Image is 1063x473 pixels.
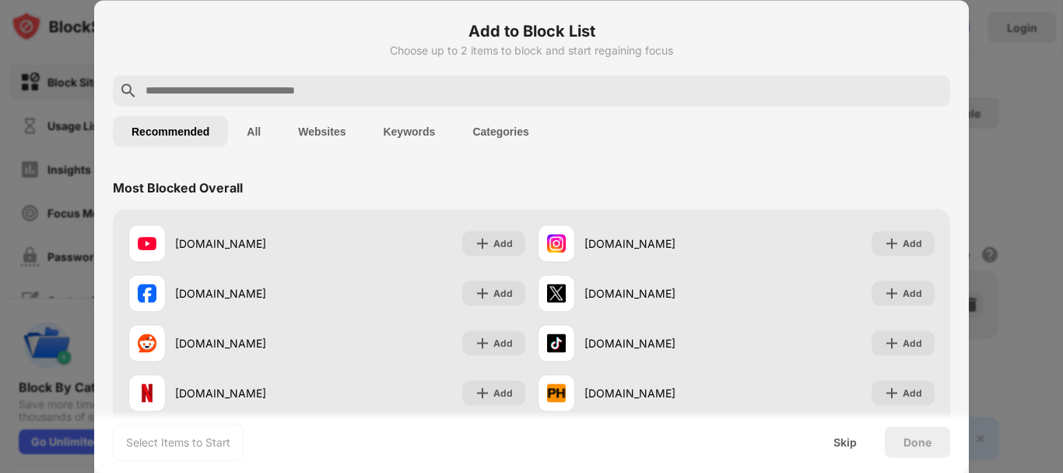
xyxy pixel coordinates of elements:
[493,335,513,351] div: Add
[175,235,327,252] div: [DOMAIN_NAME]
[113,44,950,56] div: Choose up to 2 items to block and start regaining focus
[493,385,513,401] div: Add
[454,115,547,146] button: Categories
[833,436,857,448] div: Skip
[138,334,156,352] img: favicons
[175,335,327,351] div: [DOMAIN_NAME]
[584,385,736,401] div: [DOMAIN_NAME]
[113,19,950,42] h6: Add to Block List
[903,436,931,448] div: Done
[364,115,454,146] button: Keywords
[138,284,156,302] img: favicons
[547,334,566,352] img: favicons
[175,285,327,302] div: [DOMAIN_NAME]
[493,285,513,301] div: Add
[547,284,566,302] img: favicons
[584,335,736,351] div: [DOMAIN_NAME]
[138,234,156,252] img: favicons
[903,285,922,301] div: Add
[547,234,566,252] img: favicons
[119,81,138,100] img: search.svg
[126,434,230,450] div: Select Items to Start
[493,235,513,251] div: Add
[584,235,736,252] div: [DOMAIN_NAME]
[903,235,922,251] div: Add
[138,383,156,402] img: favicons
[547,383,566,402] img: favicons
[228,115,279,146] button: All
[903,385,922,401] div: Add
[584,285,736,302] div: [DOMAIN_NAME]
[175,385,327,401] div: [DOMAIN_NAME]
[113,115,228,146] button: Recommended
[113,179,243,195] div: Most Blocked Overall
[903,335,922,351] div: Add
[279,115,364,146] button: Websites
